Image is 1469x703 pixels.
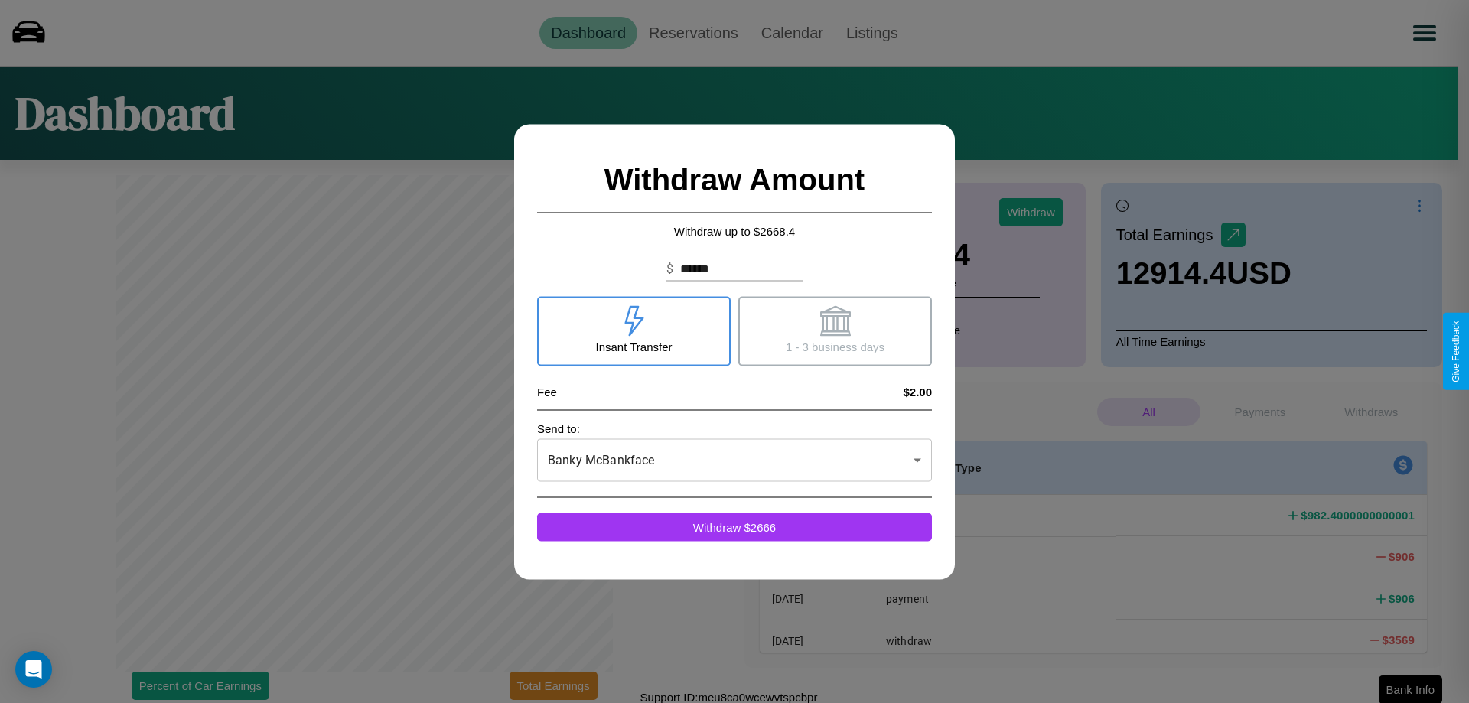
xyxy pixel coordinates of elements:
[903,385,932,398] h4: $2.00
[537,381,557,402] p: Fee
[537,438,932,481] div: Banky McBankface
[537,147,932,213] h2: Withdraw Amount
[537,220,932,241] p: Withdraw up to $ 2668.4
[537,418,932,438] p: Send to:
[666,259,673,278] p: $
[537,513,932,541] button: Withdraw $2666
[595,336,672,356] p: Insant Transfer
[786,336,884,356] p: 1 - 3 business days
[1451,321,1461,382] div: Give Feedback
[15,651,52,688] div: Open Intercom Messenger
